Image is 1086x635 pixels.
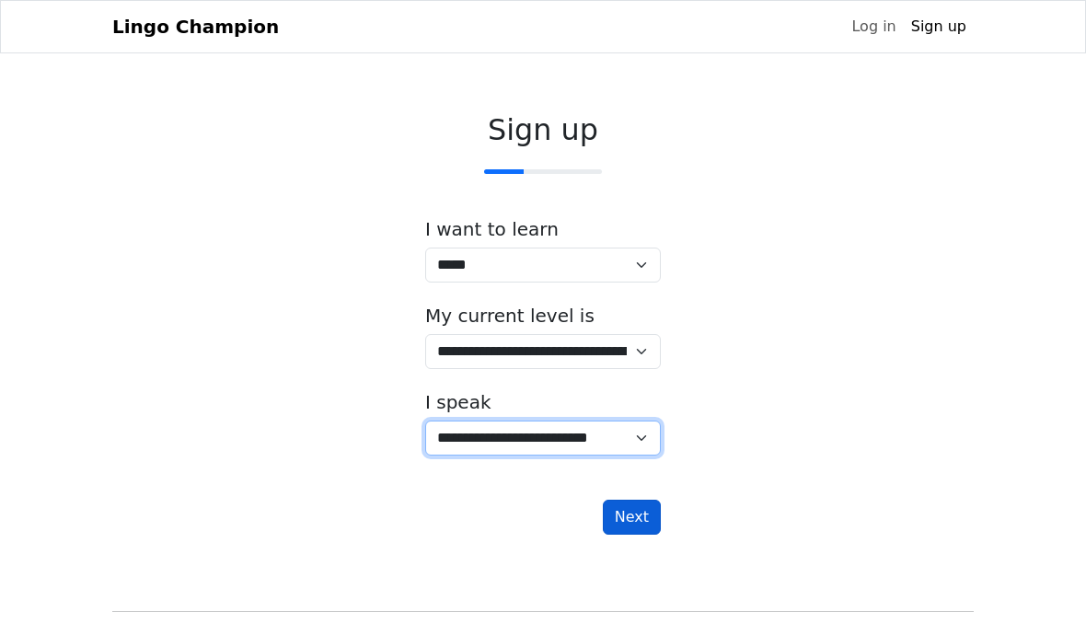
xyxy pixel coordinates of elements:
[425,305,595,327] label: My current level is
[844,8,903,45] a: Log in
[425,112,661,147] h2: Sign up
[425,391,491,413] label: I speak
[603,500,661,535] button: Next
[425,218,559,240] label: I want to learn
[112,8,279,45] a: Lingo Champion
[904,8,974,45] a: Sign up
